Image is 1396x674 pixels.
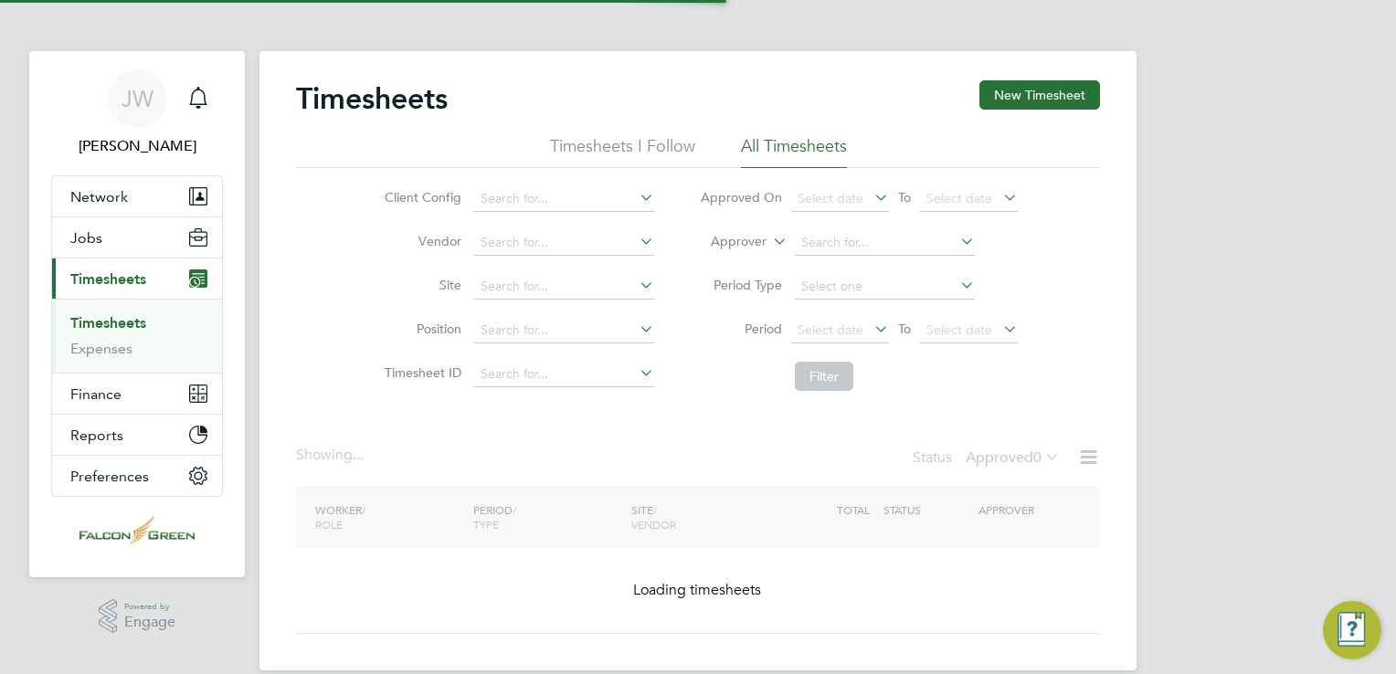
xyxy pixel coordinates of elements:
[99,599,176,634] a: Powered byEngage
[684,233,767,251] label: Approver
[296,80,448,117] h2: Timesheets
[70,229,102,247] span: Jobs
[798,321,863,338] span: Select date
[52,456,222,496] button: Preferences
[700,277,782,293] label: Period Type
[124,615,175,630] span: Engage
[51,135,223,157] span: John Whyte
[379,277,461,293] label: Site
[52,415,222,455] button: Reports
[70,314,146,332] a: Timesheets
[1323,601,1381,659] button: Engage Resource Center
[550,135,695,168] li: Timesheets I Follow
[926,321,992,338] span: Select date
[795,274,975,300] input: Select one
[51,69,223,157] a: JW[PERSON_NAME]
[379,364,461,381] label: Timesheet ID
[979,80,1100,110] button: New Timesheet
[122,87,153,111] span: JW
[474,274,654,300] input: Search for...
[52,374,222,414] button: Finance
[296,446,367,465] div: Showing
[926,190,992,206] span: Select date
[70,340,132,357] a: Expenses
[795,362,853,391] button: Filter
[893,317,916,341] span: To
[70,270,146,288] span: Timesheets
[474,230,654,256] input: Search for...
[379,189,461,205] label: Client Config
[353,446,364,464] span: ...
[700,189,782,205] label: Approved On
[474,318,654,343] input: Search for...
[51,515,223,544] a: Go to home page
[29,51,245,577] nav: Main navigation
[52,176,222,216] button: Network
[741,135,847,168] li: All Timesheets
[798,190,863,206] span: Select date
[79,515,195,544] img: falcongreen-logo-retina.png
[474,186,654,212] input: Search for...
[70,427,123,444] span: Reports
[1033,448,1042,467] span: 0
[70,188,128,205] span: Network
[913,446,1063,471] div: Status
[379,321,461,337] label: Position
[70,385,122,403] span: Finance
[700,321,782,337] label: Period
[795,230,975,256] input: Search for...
[52,299,222,373] div: Timesheets
[52,217,222,258] button: Jobs
[966,448,1060,467] label: Approved
[70,468,149,485] span: Preferences
[379,233,461,249] label: Vendor
[124,599,175,615] span: Powered by
[52,258,222,299] button: Timesheets
[474,362,654,387] input: Search for...
[893,185,916,209] span: To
